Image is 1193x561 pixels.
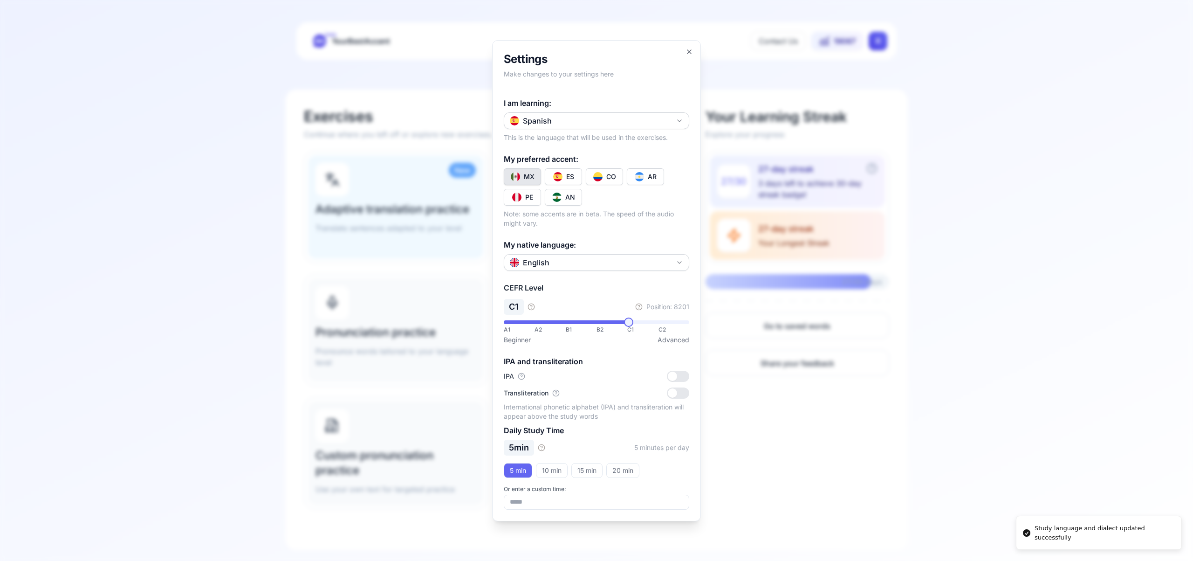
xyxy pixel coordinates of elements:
img: pe [512,193,521,202]
label: My native language: [504,239,576,250]
button: 10 min [536,463,568,478]
p: Note: some accents are in beta. The speed of the audio might vary. [504,209,689,228]
p: This is the language that will be used in the exercises. [504,133,668,142]
button: Toggle es-PE [504,189,541,206]
h3: CEFR Level [504,282,689,293]
button: 15 min [571,463,603,478]
img: mx [511,172,520,181]
img: es [553,172,562,181]
h2: Settings [504,52,689,67]
div: C1 [504,299,524,315]
button: Toggle es-ES [545,168,582,185]
span: IPA [504,372,514,381]
div: A1 [504,326,535,333]
div: English [510,257,549,268]
button: Toggle es-CO [586,168,623,185]
label: I am learning: [504,97,551,109]
div: AR [648,172,657,181]
div: AN [565,193,575,202]
span: Transliteration [504,388,549,398]
div: A2 [535,326,565,333]
img: en [510,258,519,267]
span: 5 minutes per day [634,443,689,452]
div: C2 [658,326,689,333]
div: Spanish [510,115,552,126]
button: 20 min [606,463,639,478]
label: IPA and transliteration [504,357,583,366]
div: B1 [566,326,596,333]
p: Make changes to your settings here [504,69,689,79]
label: Or enter a custom time: [504,485,689,493]
div: PE [525,193,533,202]
button: Toggle es-AN [545,189,582,206]
div: 5 min [504,440,534,456]
div: ES [566,172,574,181]
button: Toggle es-MX [504,168,541,185]
div: CO [606,172,616,181]
span: Advanced [658,335,689,345]
img: es-AN flag [552,193,562,202]
span: Beginner [504,335,531,345]
img: co [593,172,603,181]
img: ar [635,172,644,181]
div: B2 [596,326,627,333]
label: Daily Study Time [504,426,564,435]
button: Toggle es-AR [627,168,664,185]
div: MX [524,172,535,181]
button: 5 min [504,463,532,478]
p: International phonetic alphabet (IPA) and transliteration will appear above the study words [504,402,689,421]
span: Position: 8201 [646,302,689,312]
div: C1 [627,326,658,333]
img: es [510,116,519,125]
label: My preferred accent: [504,154,578,164]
